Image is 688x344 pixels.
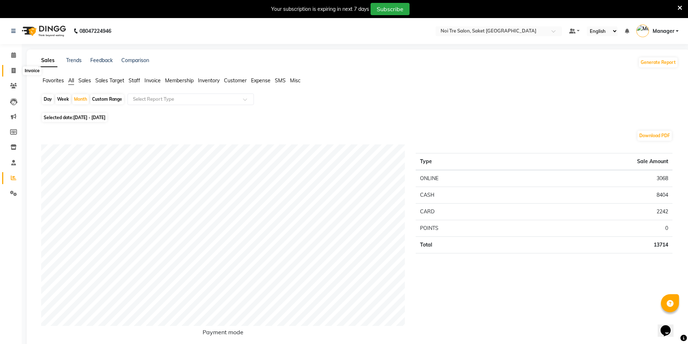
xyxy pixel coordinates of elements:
[41,329,405,339] h6: Payment mode
[72,94,89,104] div: Month
[371,3,410,15] button: Subscribe
[66,57,82,64] a: Trends
[520,237,672,253] td: 13714
[165,77,194,84] span: Membership
[520,220,672,237] td: 0
[38,54,57,67] a: Sales
[416,187,520,204] td: CASH
[416,170,520,187] td: ONLINE
[639,57,678,68] button: Generate Report
[73,115,105,120] span: [DATE] - [DATE]
[79,21,111,41] b: 08047224946
[251,77,271,84] span: Expense
[637,131,672,141] button: Download PDF
[224,77,247,84] span: Customer
[55,94,71,104] div: Week
[18,21,68,41] img: logo
[416,153,520,170] th: Type
[416,220,520,237] td: POINTS
[520,187,672,204] td: 8404
[416,237,520,253] td: Total
[121,57,149,64] a: Comparison
[416,204,520,220] td: CARD
[42,94,54,104] div: Day
[23,66,41,75] div: Invoice
[68,77,74,84] span: All
[144,77,161,84] span: Invoice
[95,77,124,84] span: Sales Target
[520,170,672,187] td: 3068
[275,77,286,84] span: SMS
[271,5,369,13] div: Your subscription is expiring in next 7 days
[129,77,140,84] span: Staff
[290,77,300,84] span: Misc
[520,204,672,220] td: 2242
[90,57,113,64] a: Feedback
[90,94,124,104] div: Custom Range
[43,77,64,84] span: Favorites
[42,113,107,122] span: Selected date:
[520,153,672,170] th: Sale Amount
[658,315,681,337] iframe: chat widget
[78,77,91,84] span: Sales
[653,27,674,35] span: Manager
[636,25,649,37] img: Manager
[198,77,220,84] span: Inventory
